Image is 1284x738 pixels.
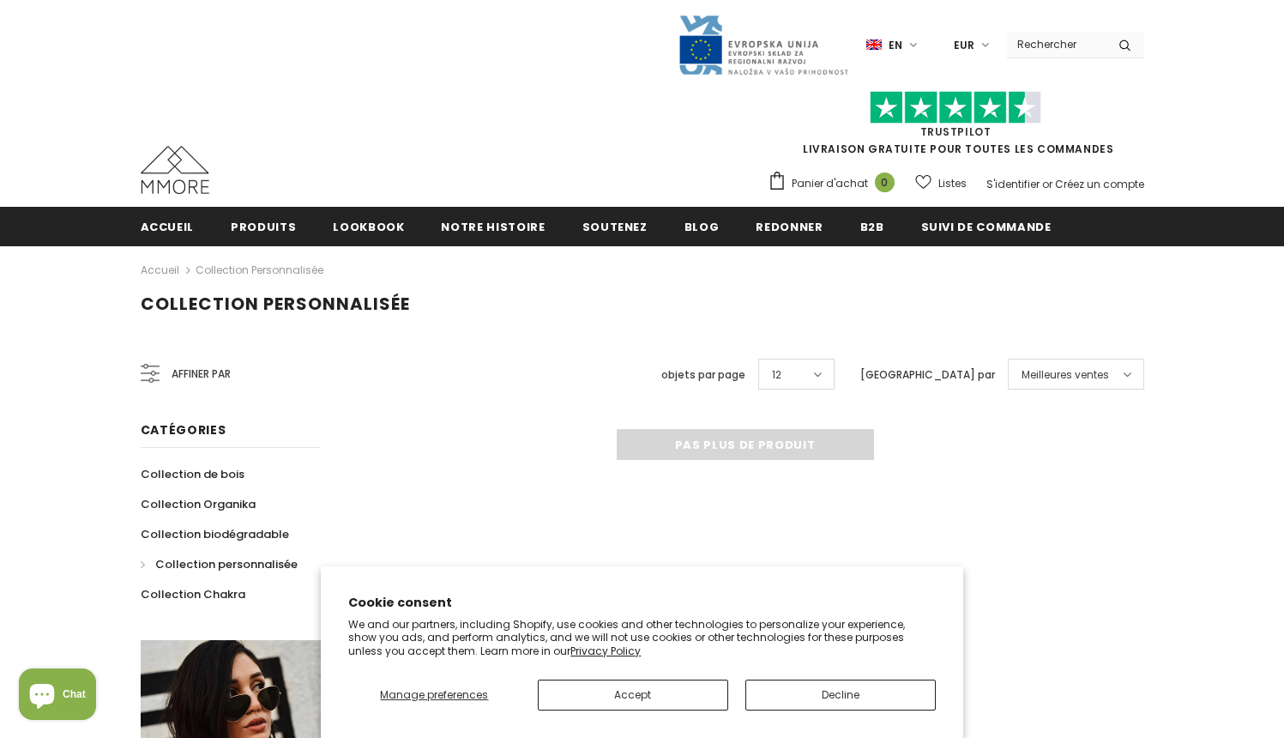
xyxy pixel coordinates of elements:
a: Listes [915,168,967,198]
p: We and our partners, including Shopify, use cookies and other technologies to personalize your ex... [348,618,936,658]
label: objets par page [661,366,745,384]
span: en [889,37,902,54]
a: Collection biodégradable [141,519,289,549]
inbox-online-store-chat: Shopify online store chat [14,668,101,724]
span: Collection biodégradable [141,526,289,542]
h2: Cookie consent [348,594,936,612]
a: Accueil [141,207,195,245]
label: [GEOGRAPHIC_DATA] par [860,366,995,384]
span: or [1042,177,1052,191]
a: Privacy Policy [570,644,641,658]
span: Lookbook [333,219,404,235]
a: Panier d'achat 0 [768,171,903,197]
button: Manage preferences [348,680,520,711]
a: Collection Chakra [141,579,245,609]
img: Cas MMORE [141,146,209,194]
a: Redonner [756,207,823,245]
span: Collection Chakra [141,586,245,602]
span: Catégories [141,421,226,439]
span: Affiner par [172,365,231,384]
span: Redonner [756,219,823,235]
span: 12 [772,366,781,384]
a: B2B [860,207,884,245]
img: Faites confiance aux étoiles pilotes [870,91,1041,124]
a: Collection Organika [141,489,256,519]
img: i-lang-1.png [866,38,882,52]
span: EUR [954,37,974,54]
a: Lookbook [333,207,404,245]
span: Meilleures ventes [1022,366,1109,384]
span: Blog [684,219,720,235]
a: Accueil [141,260,179,281]
a: S'identifier [986,177,1040,191]
span: soutenez [582,219,648,235]
span: Notre histoire [441,219,545,235]
span: Produits [231,219,296,235]
span: Accueil [141,219,195,235]
span: Collection personnalisée [141,292,410,316]
span: LIVRAISON GRATUITE POUR TOUTES LES COMMANDES [768,99,1144,156]
span: B2B [860,219,884,235]
button: Accept [538,680,728,711]
a: Créez un compte [1055,177,1144,191]
img: Javni Razpis [678,14,849,76]
a: Collection de bois [141,459,244,489]
span: Collection Organika [141,496,256,512]
a: Collection personnalisée [141,549,298,579]
span: Panier d'achat [792,175,868,192]
a: Produits [231,207,296,245]
a: Collection personnalisée [196,263,323,277]
span: 0 [875,172,895,192]
a: Suivi de commande [921,207,1052,245]
a: soutenez [582,207,648,245]
a: Notre histoire [441,207,545,245]
a: Blog [684,207,720,245]
a: TrustPilot [920,124,992,139]
span: Collection de bois [141,466,244,482]
button: Decline [745,680,936,711]
a: Javni Razpis [678,37,849,51]
input: Search Site [1007,32,1106,57]
span: Listes [938,175,967,192]
span: Suivi de commande [921,219,1052,235]
span: Collection personnalisée [155,556,298,572]
span: Manage preferences [380,687,488,702]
